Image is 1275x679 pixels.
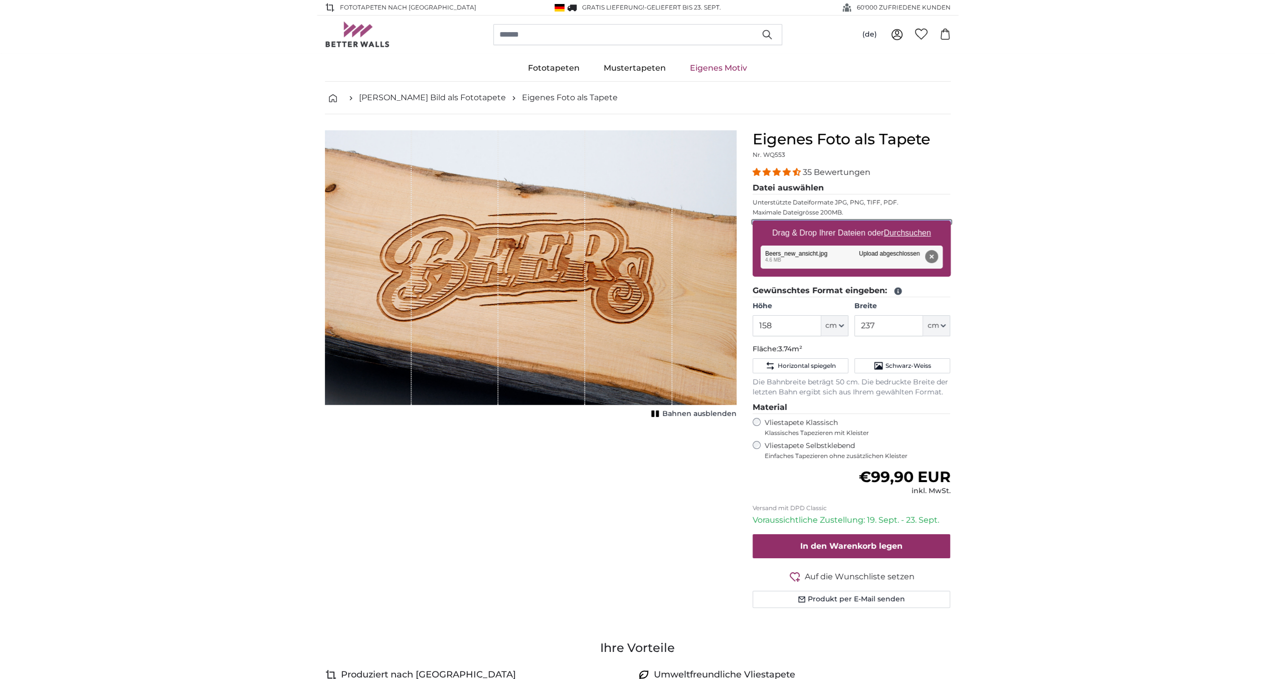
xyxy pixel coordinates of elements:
[765,429,942,437] span: Klassisches Tapezieren mit Kleister
[765,418,942,437] label: Vliestapete Klassisch
[753,182,951,194] legend: Datei auswählen
[854,301,950,311] label: Breite
[340,3,476,12] span: Fototapeten nach [GEOGRAPHIC_DATA]
[778,344,802,353] span: 3.74m²
[800,541,902,551] span: In den Warenkorb legen
[647,4,721,11] span: Geliefert bis 23. Sept.
[765,441,951,460] label: Vliestapete Selbstklebend
[522,92,618,104] a: Eigenes Foto als Tapete
[678,55,759,81] a: Eigenes Motiv
[765,452,951,460] span: Einfaches Tapezieren ohne zusätzlichen Kleister
[644,4,721,11] span: -
[927,321,939,331] span: cm
[777,362,835,370] span: Horizontal spiegeln
[325,82,951,114] nav: breadcrumbs
[857,3,951,12] span: 60'000 ZUFRIEDENE KUNDEN
[325,22,390,47] img: Betterwalls
[858,486,950,496] div: inkl. MwSt.
[662,409,737,419] span: Bahnen ausblenden
[753,401,951,414] legend: Material
[825,321,837,331] span: cm
[753,198,951,206] p: Unterstützte Dateiformate JPG, PNG, TIFF, PDF.
[923,315,950,336] button: cm
[753,285,951,297] legend: Gewünschtes Format eingeben:
[592,55,678,81] a: Mustertapeten
[582,4,644,11] span: GRATIS Lieferung!
[753,534,951,558] button: In den Warenkorb legen
[753,344,951,354] p: Fläche:
[858,468,950,486] span: €99,90 EUR
[753,167,803,177] span: 4.34 stars
[805,571,915,583] span: Auf die Wunschliste setzen
[854,358,950,373] button: Schwarz-Weiss
[768,223,935,243] label: Drag & Drop Ihrer Dateien oder
[648,407,737,421] button: Bahnen ausblenden
[753,151,785,158] span: Nr. WQ553
[854,26,885,44] button: (de)
[325,640,951,656] h3: Ihre Vorteile
[325,130,737,421] div: 1 of 1
[555,4,565,12] img: Deutschland
[516,55,592,81] a: Fototapeten
[803,167,870,177] span: 35 Bewertungen
[821,315,848,336] button: cm
[883,229,931,237] u: Durchsuchen
[753,208,951,216] p: Maximale Dateigrösse 200MB.
[753,591,951,608] button: Produkt per E-Mail senden
[753,130,951,148] h1: Eigenes Foto als Tapete
[753,514,951,526] p: Voraussichtliche Zustellung: 19. Sept. - 23. Sept.
[753,301,848,311] label: Höhe
[753,358,848,373] button: Horizontal spiegeln
[753,377,951,397] p: Die Bahnbreite beträgt 50 cm. Die bedruckte Breite der letzten Bahn ergibt sich aus Ihrem gewählt...
[753,570,951,583] button: Auf die Wunschliste setzen
[753,504,951,512] p: Versand mit DPD Classic
[359,92,506,104] a: [PERSON_NAME] Bild als Fototapete
[885,362,931,370] span: Schwarz-Weiss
